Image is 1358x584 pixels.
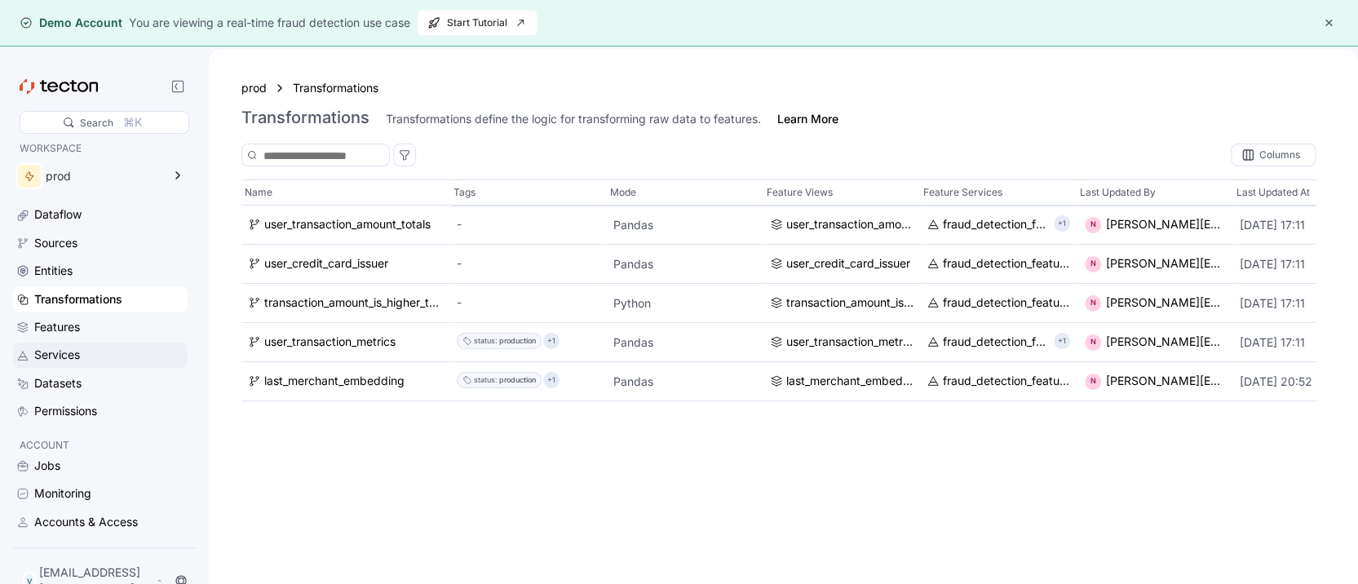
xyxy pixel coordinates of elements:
[770,294,913,312] a: transaction_amount_is_higher_than_average
[248,294,444,312] a: transaction_amount_is_higher_than_average
[613,295,757,312] p: Python
[770,334,913,352] a: user_transaction_metrics
[770,216,913,234] a: user_transaction_amount_totals
[427,11,527,35] span: Start Tutorial
[770,373,913,391] a: last_merchant_embedding
[786,373,913,391] div: last_merchant_embedding
[34,513,138,531] div: Accounts & Access
[13,343,188,367] a: Services
[13,399,188,423] a: Permissions
[943,373,1070,391] div: fraud_detection_feature_service:v2
[34,402,97,420] div: Permissions
[770,255,913,273] a: user_credit_card_issuer
[34,374,82,392] div: Datasets
[241,79,267,97] a: prod
[20,15,122,31] div: Demo Account
[1231,144,1316,166] div: Columns
[474,334,498,350] div: status :
[613,334,757,351] p: Pandas
[34,234,77,252] div: Sources
[786,334,913,352] div: user_transaction_metrics
[457,216,600,234] div: -
[34,457,60,475] div: Jobs
[13,287,188,312] a: Transformations
[767,184,833,201] p: Feature Views
[34,290,122,308] div: Transformations
[1259,150,1300,160] div: Columns
[547,334,555,350] p: +1
[34,262,73,280] div: Entities
[123,113,142,131] div: ⌘K
[248,373,444,391] a: last_merchant_embedding
[13,510,188,534] a: Accounts & Access
[34,206,82,223] div: Dataflow
[264,334,396,352] div: user_transaction_metrics
[20,111,189,134] div: Search⌘K
[13,315,188,339] a: Features
[1058,216,1066,232] p: +1
[264,255,388,273] div: user_credit_card_issuer
[923,184,1002,201] p: Feature Services
[129,14,410,32] div: You are viewing a real-time fraud detection use case
[613,374,757,390] p: Pandas
[499,334,536,350] div: production
[80,115,113,131] div: Search
[264,373,405,391] div: last_merchant_embedding
[927,216,1047,234] a: fraud_detection_feature_service:v2
[1058,334,1066,350] p: +1
[248,216,444,234] a: user_transaction_amount_totals
[1080,184,1156,201] p: Last Updated By
[245,184,272,201] p: Name
[241,108,369,127] h3: Transformations
[453,184,476,201] p: Tags
[547,373,555,389] p: +1
[13,371,188,396] a: Datasets
[13,259,188,283] a: Entities
[248,334,444,352] a: user_transaction_metrics
[943,216,1047,234] div: fraud_detection_feature_service:v2
[927,334,1047,352] a: fraud_detection_feature_service
[34,346,80,364] div: Services
[474,373,498,389] div: status :
[927,255,1070,273] a: fraud_detection_feature_service:v2
[786,255,910,273] div: user_credit_card_issuer
[46,170,161,182] div: prod
[13,481,188,506] a: Monitoring
[786,294,913,312] div: transaction_amount_is_higher_than_average
[613,217,757,233] p: Pandas
[1236,184,1310,201] p: Last Updated At
[943,255,1070,273] div: fraud_detection_feature_service:v2
[264,216,431,234] div: user_transaction_amount_totals
[386,111,761,127] div: Transformations define the logic for transforming raw data to features.
[20,437,181,453] p: ACCOUNT
[13,202,188,227] a: Dataflow
[13,231,188,255] a: Sources
[457,255,600,273] div: -
[499,373,536,389] div: production
[613,256,757,272] p: Pandas
[777,111,838,127] a: Learn More
[943,294,1070,312] div: fraud_detection_feature_service:v2
[248,255,444,273] a: user_credit_card_issuer
[927,294,1070,312] a: fraud_detection_feature_service:v2
[293,79,378,97] a: Transformations
[927,373,1070,391] a: fraud_detection_feature_service:v2
[610,184,636,201] p: Mode
[943,334,1047,352] div: fraud_detection_feature_service
[13,453,188,478] a: Jobs
[786,216,913,234] div: user_transaction_amount_totals
[457,294,600,312] div: -
[264,294,444,312] div: transaction_amount_is_higher_than_average
[34,318,80,336] div: Features
[34,484,91,502] div: Monitoring
[20,140,181,157] p: WORKSPACE
[417,10,537,36] button: Start Tutorial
